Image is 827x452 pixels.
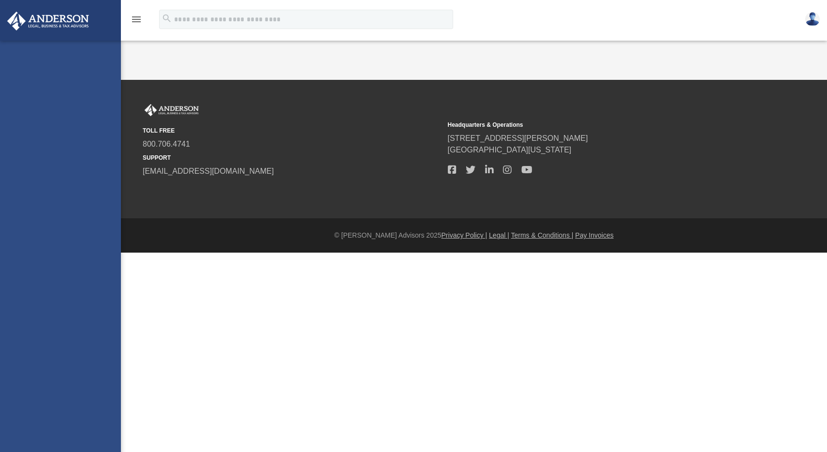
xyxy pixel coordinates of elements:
[511,231,574,239] a: Terms & Conditions |
[448,146,572,154] a: [GEOGRAPHIC_DATA][US_STATE]
[143,167,274,175] a: [EMAIL_ADDRESS][DOMAIN_NAME]
[143,126,441,135] small: TOLL FREE
[131,14,142,25] i: menu
[143,104,201,117] img: Anderson Advisors Platinum Portal
[448,134,588,142] a: [STREET_ADDRESS][PERSON_NAME]
[143,140,190,148] a: 800.706.4741
[489,231,509,239] a: Legal |
[143,153,441,162] small: SUPPORT
[162,13,172,24] i: search
[805,12,820,26] img: User Pic
[448,121,746,129] small: Headquarters & Operations
[121,230,827,241] div: © [PERSON_NAME] Advisors 2025
[131,18,142,25] a: menu
[4,12,92,30] img: Anderson Advisors Platinum Portal
[442,231,487,239] a: Privacy Policy |
[575,231,613,239] a: Pay Invoices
